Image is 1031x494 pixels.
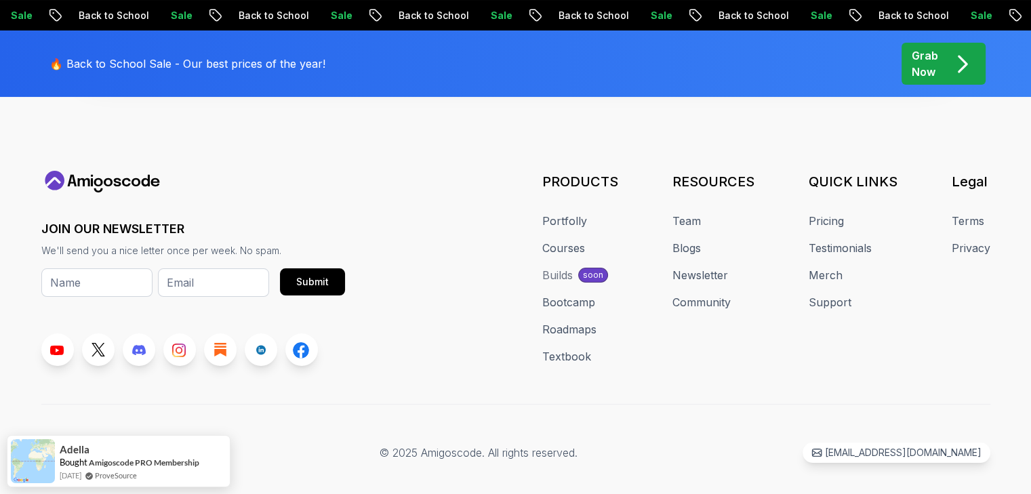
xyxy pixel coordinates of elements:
[280,268,345,295] button: Submit
[542,321,597,337] a: Roadmaps
[542,213,587,229] a: Portfolly
[60,457,87,468] span: Bought
[385,9,477,22] p: Back to School
[158,268,269,297] input: Email
[11,439,55,483] img: provesource social proof notification image
[296,275,329,289] div: Submit
[65,9,157,22] p: Back to School
[245,333,277,366] a: LinkedIn link
[545,9,637,22] p: Back to School
[865,9,957,22] p: Back to School
[41,268,153,297] input: Name
[41,333,74,366] a: Youtube link
[89,457,199,468] a: Amigoscode PRO Membership
[952,213,984,229] a: Terms
[637,9,681,22] p: Sale
[60,470,81,481] span: [DATE]
[952,240,990,256] a: Privacy
[542,172,618,191] h3: PRODUCTS
[809,267,843,283] a: Merch
[60,444,89,455] span: Adella
[82,333,115,366] a: Twitter link
[123,333,155,366] a: Discord link
[41,220,345,239] h3: JOIN OUR NEWSLETTER
[380,445,578,461] p: © 2025 Amigoscode. All rights reserved.
[672,240,701,256] a: Blogs
[672,172,754,191] h3: RESOURCES
[163,333,196,366] a: Instagram link
[809,294,851,310] a: Support
[542,348,591,365] a: Textbook
[952,172,990,191] h3: Legal
[225,9,317,22] p: Back to School
[912,47,938,80] p: Grab Now
[809,213,844,229] a: Pricing
[825,446,982,459] p: [EMAIL_ADDRESS][DOMAIN_NAME]
[204,333,237,366] a: Blog link
[41,244,345,258] p: We'll send you a nice letter once per week. No spam.
[672,294,731,310] a: Community
[95,470,137,481] a: ProveSource
[285,333,318,366] a: Facebook link
[542,267,573,283] div: Builds
[317,9,361,22] p: Sale
[809,172,897,191] h3: QUICK LINKS
[672,213,701,229] a: Team
[542,294,595,310] a: Bootcamp
[157,9,201,22] p: Sale
[542,240,585,256] a: Courses
[803,442,990,463] a: [EMAIL_ADDRESS][DOMAIN_NAME]
[797,9,841,22] p: Sale
[49,56,325,72] p: 🔥 Back to School Sale - Our best prices of the year!
[672,267,728,283] a: Newsletter
[583,270,603,281] p: soon
[957,9,1000,22] p: Sale
[809,240,872,256] a: Testimonials
[705,9,797,22] p: Back to School
[477,9,521,22] p: Sale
